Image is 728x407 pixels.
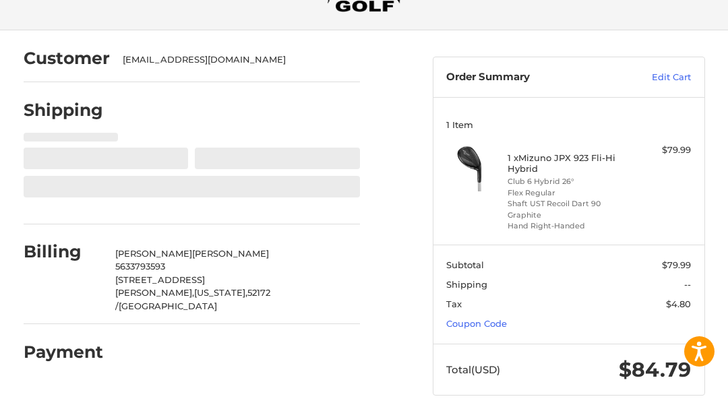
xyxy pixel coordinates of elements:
[446,71,613,84] h3: Order Summary
[684,279,691,290] span: --
[115,287,194,298] span: [PERSON_NAME],
[194,287,247,298] span: [US_STATE],
[508,176,627,187] li: Club 6 Hybrid 26°
[446,119,691,130] h3: 1 Item
[115,274,205,285] span: [STREET_ADDRESS]
[119,301,217,311] span: [GEOGRAPHIC_DATA]
[24,342,103,363] h2: Payment
[508,152,627,175] h4: 1 x Mizuno JPX 923 Fli-Hi Hybrid
[115,287,270,311] span: 52172 /
[630,144,691,157] div: $79.99
[115,261,165,272] span: 5633793593
[619,357,691,382] span: $84.79
[662,259,691,270] span: $79.99
[24,100,103,121] h2: Shipping
[613,71,691,84] a: Edit Cart
[508,220,627,232] li: Hand Right-Handed
[446,259,484,270] span: Subtotal
[446,279,487,290] span: Shipping
[508,198,627,220] li: Shaft UST Recoil Dart 90 Graphite
[446,318,507,329] a: Coupon Code
[508,187,627,199] li: Flex Regular
[446,299,462,309] span: Tax
[666,299,691,309] span: $4.80
[123,53,346,67] div: [EMAIL_ADDRESS][DOMAIN_NAME]
[115,248,192,259] span: [PERSON_NAME]
[192,248,269,259] span: [PERSON_NAME]
[446,363,500,376] span: Total (USD)
[24,48,110,69] h2: Customer
[24,241,102,262] h2: Billing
